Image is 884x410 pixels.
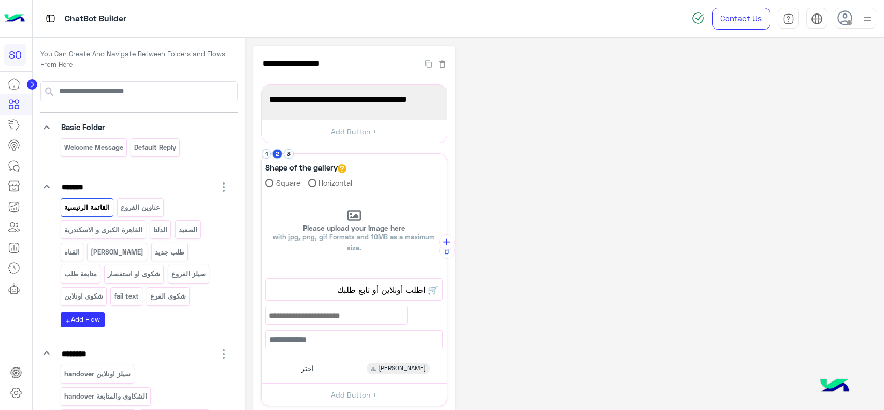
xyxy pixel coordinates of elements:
img: tab [44,12,57,25]
img: tab [782,13,794,25]
p: You Can Create And Navigate Between Folders and Flows From Here [40,49,238,69]
button: Duplicate Flow [420,58,437,69]
p: الدلتا [153,224,168,236]
label: Square [265,177,300,188]
i: add [65,318,71,324]
button: 1 [262,149,271,159]
img: hulul-logo.png [817,369,853,405]
label: Shape of the gallery [265,162,346,174]
img: spinner [692,12,704,24]
p: fail text [113,290,140,302]
span: اختر [301,364,314,373]
p: Default reply [134,142,177,153]
i: keyboard_arrow_down [40,180,53,193]
span: برجاء اختيار المناسب ليك القائمة الاتية🛒👀 [269,93,439,106]
p: منيو أونلاين [90,246,144,258]
a: Contact Us [712,8,770,30]
button: Add Button + [262,383,447,406]
i: keyboard_arrow_down [40,121,53,134]
span: with jpg, png, gif Formats and 10MB as a maximum size. [273,233,435,252]
span: Basic Folder [61,122,105,132]
label: Horizontal [308,177,353,188]
span: [PERSON_NAME] [379,364,426,373]
button: Add Button + [262,120,447,143]
p: عناوين الفروع [120,202,161,214]
p: شكوى او استفسار [107,268,161,280]
img: tab [811,13,823,25]
div: منيو أونلاين [367,363,430,374]
p: سيلز اونلاين handover [63,368,131,380]
p: شكوى الفرع [149,290,186,302]
img: Logo [4,8,25,30]
p: متابعة طلب [63,268,97,280]
p: سيلز الفروع [170,268,206,280]
p: Welcome Message [63,142,124,153]
i: add [441,237,452,248]
button: 3 [284,149,294,159]
a: tab [778,8,799,30]
div: SO [4,44,26,66]
i: keyboard_arrow_down [40,347,53,359]
p: ChatBot Builder [65,12,126,26]
p: Please upload your image here [262,224,447,253]
button: add [439,234,455,250]
button: addAdd Flow [61,312,105,327]
p: طلب جديد [154,246,185,258]
p: الشكاوى والمتابعة handover [63,390,148,402]
p: القاهرة الكبرى و الاسكندرية [63,224,143,236]
p: القناه [63,246,80,258]
span: 🛒 اطلب أونلاين أو تابع طلبك [270,283,438,296]
button: Delete Flow [437,58,447,69]
img: profile [861,12,874,25]
p: القائمة الرئيسية [63,202,110,214]
p: الصعيد [178,224,198,236]
button: 2 [272,149,282,159]
p: شكوى اونلاين [63,290,104,302]
button: Delete Gallery Card [439,243,455,259]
